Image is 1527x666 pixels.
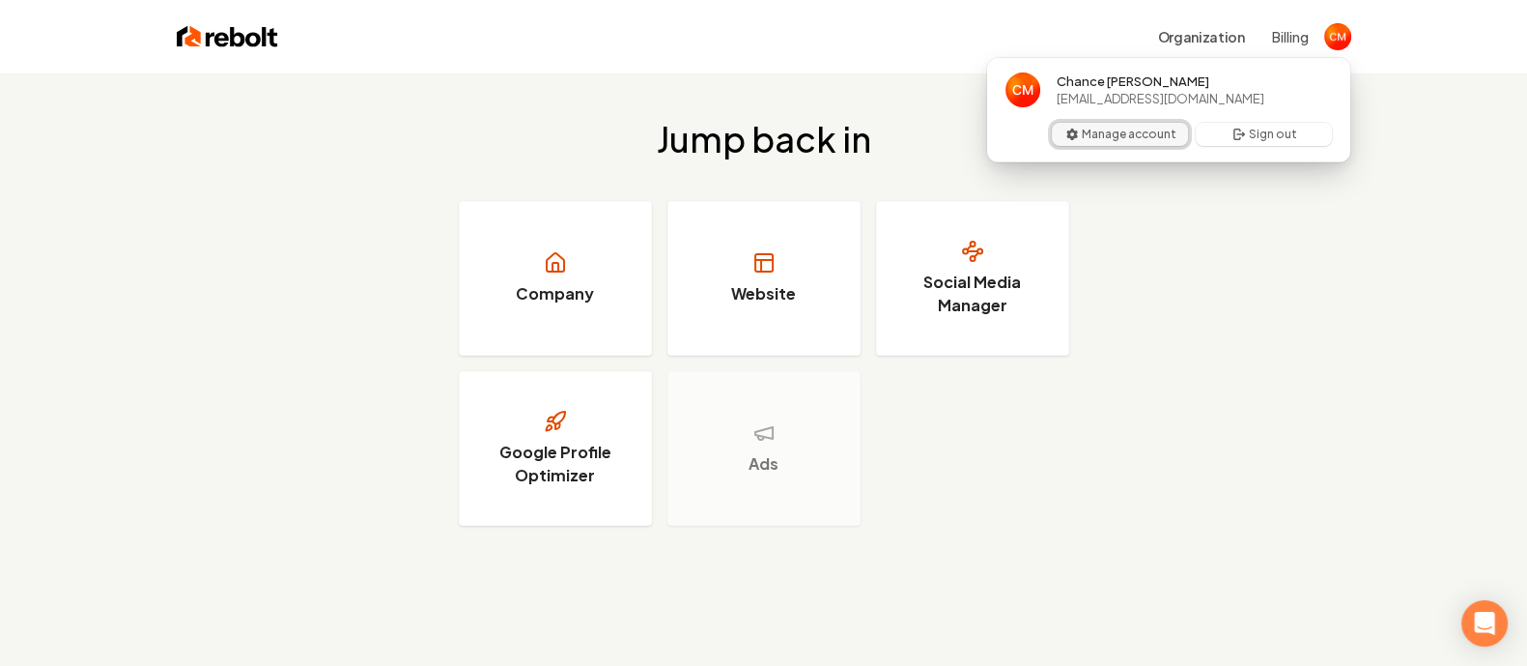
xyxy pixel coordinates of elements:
[1461,600,1508,647] div: Open Intercom Messenger
[1056,90,1263,107] span: [EMAIL_ADDRESS][DOMAIN_NAME]
[483,441,628,487] h3: Google Profile Optimizer
[987,58,1350,162] div: User button popover
[657,120,871,159] h2: Jump back in
[731,282,796,305] h3: Website
[1324,23,1351,50] img: Chance McCollom
[177,23,278,50] img: Rebolt Logo
[1272,27,1309,46] button: Billing
[1056,72,1208,90] span: Chance [PERSON_NAME]
[1196,123,1332,146] button: Sign out
[1146,19,1257,54] button: Organization
[516,282,594,305] h3: Company
[1052,123,1188,146] button: Manage account
[1005,72,1040,107] img: Chance McCollom
[749,452,778,476] h3: Ads
[1324,23,1351,50] button: Close user button
[900,271,1045,317] h3: Social Media Manager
